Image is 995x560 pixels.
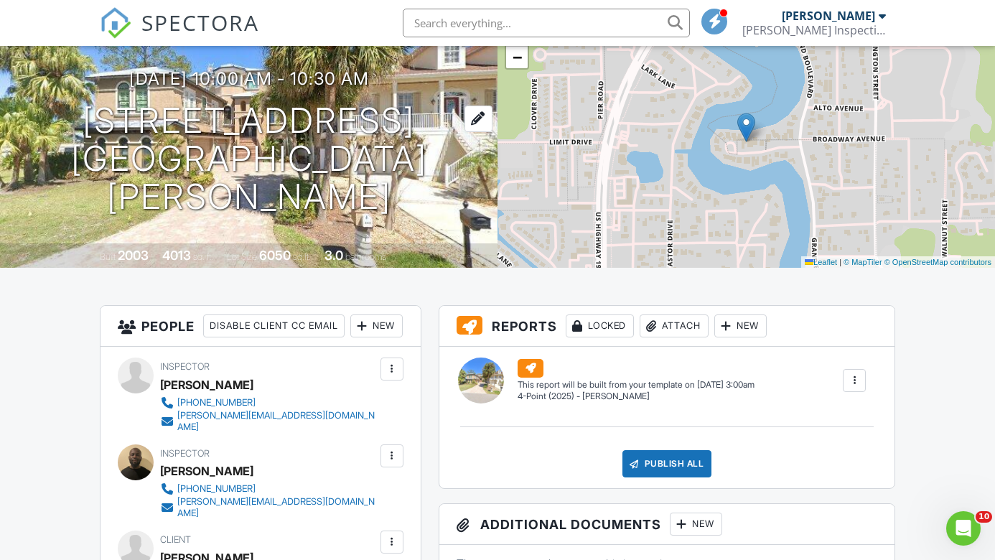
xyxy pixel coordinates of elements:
[162,248,191,263] div: 4013
[805,258,837,266] a: Leaflet
[518,379,755,391] div: This report will be built from your template on [DATE] 3:00am
[439,504,895,545] h3: Additional Documents
[640,314,709,337] div: Attach
[622,450,712,477] div: Publish All
[160,448,210,459] span: Inspector
[742,23,886,37] div: Russell Inspections
[177,410,377,433] div: [PERSON_NAME][EMAIL_ADDRESS][DOMAIN_NAME]
[884,258,991,266] a: © OpenStreetMap contributors
[714,314,767,337] div: New
[670,513,722,536] div: New
[203,314,345,337] div: Disable Client CC Email
[23,102,475,215] h1: [STREET_ADDRESS] [GEOGRAPHIC_DATA][PERSON_NAME]
[403,9,690,37] input: Search everything...
[518,391,755,403] div: 4-Point (2025) - [PERSON_NAME]
[976,511,992,523] span: 10
[100,7,131,39] img: The Best Home Inspection Software - Spectora
[946,511,981,546] iframe: Intercom live chat
[782,9,875,23] div: [PERSON_NAME]
[513,48,522,66] span: −
[160,410,377,433] a: [PERSON_NAME][EMAIL_ADDRESS][DOMAIN_NAME]
[844,258,882,266] a: © MapTiler
[160,482,377,496] a: [PHONE_NUMBER]
[566,314,634,337] div: Locked
[129,69,369,88] h3: [DATE] 10:00 am - 10:30 am
[177,397,256,409] div: [PHONE_NUMBER]
[439,306,895,347] h3: Reports
[345,251,386,262] span: bathrooms
[160,396,377,410] a: [PHONE_NUMBER]
[293,251,311,262] span: sq.ft.
[177,483,256,495] div: [PHONE_NUMBER]
[160,460,253,482] div: [PERSON_NAME]
[737,113,755,142] img: Marker
[160,496,377,519] a: [PERSON_NAME][EMAIL_ADDRESS][DOMAIN_NAME]
[101,306,421,347] h3: People
[177,496,377,519] div: [PERSON_NAME][EMAIL_ADDRESS][DOMAIN_NAME]
[227,251,257,262] span: Lot Size
[324,248,343,263] div: 3.0
[193,251,213,262] span: sq. ft.
[141,7,259,37] span: SPECTORA
[350,314,403,337] div: New
[160,534,191,545] span: Client
[506,47,528,68] a: Zoom out
[100,251,116,262] span: Built
[160,374,253,396] div: [PERSON_NAME]
[839,258,841,266] span: |
[100,19,259,50] a: SPECTORA
[259,248,291,263] div: 6050
[118,248,149,263] div: 2003
[160,361,210,372] span: Inspector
